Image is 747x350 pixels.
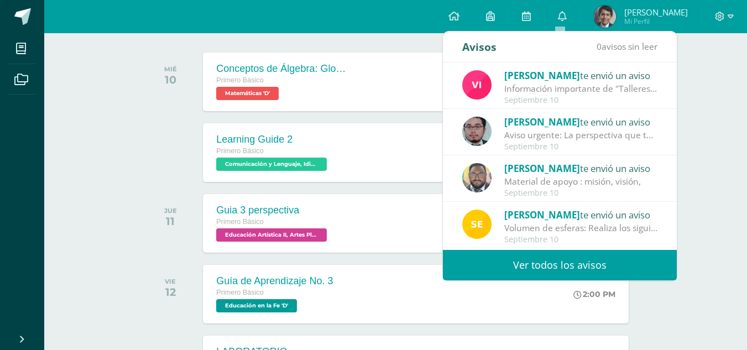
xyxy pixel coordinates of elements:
img: cb0c5febe7c9ab540de0185df7840633.png [594,6,616,28]
a: Ver todos los avisos [443,250,677,280]
div: te envió un aviso [504,114,658,129]
span: Primero Básico [216,289,263,296]
div: 10 [164,73,177,86]
div: te envió un aviso [504,161,658,175]
div: Guía de Aprendizaje No. 3 [216,275,333,287]
span: Primero Básico [216,147,263,155]
span: Mi Perfil [624,17,688,26]
span: Comunicación y Lenguaje, Idioma Extranjero Inglés 'D' [216,158,327,171]
div: Volumen de esferas: Realiza los siguientes ejercicios en tu cuaderno. Debes encontrar el volumen ... [504,222,658,234]
span: 0 [597,40,602,53]
span: Educación en la Fe 'D' [216,299,297,312]
span: avisos sin leer [597,40,657,53]
div: te envió un aviso [504,68,658,82]
div: VIE [165,278,176,285]
div: Material de apoyo : misión, visión, [504,175,658,188]
span: [PERSON_NAME] [504,162,580,175]
div: JUE [164,207,177,215]
div: Learning Guide 2 [216,134,330,145]
img: 712781701cd376c1a616437b5c60ae46.png [462,163,492,192]
span: [PERSON_NAME] [504,116,580,128]
span: [PERSON_NAME] [624,7,688,18]
div: Guia 3 perspectiva [216,205,330,216]
div: Aviso urgente: La perspectiva que terminaron con el profesor Ismael hoy en clase, subirla a la pl... [504,129,658,142]
div: Septiembre 10 [504,142,658,152]
span: [PERSON_NAME] [504,208,580,221]
span: Primero Básico [216,218,263,226]
img: bd6d0aa147d20350c4821b7c643124fa.png [462,70,492,100]
img: 5fac68162d5e1b6fbd390a6ac50e103d.png [462,117,492,146]
span: Educación Artística II, Artes Plásticas 'D' [216,228,327,242]
span: [PERSON_NAME] [504,69,580,82]
span: Primero Básico [216,76,263,84]
div: Información importante de "Talleres".: Buenas tardes estimados estudiantes. Quiero solicitar de s... [504,82,658,95]
div: MIÉ [164,65,177,73]
div: 11 [164,215,177,228]
div: te envió un aviso [504,207,658,222]
img: 03c2987289e60ca238394da5f82a525a.png [462,210,492,239]
div: 12 [165,285,176,299]
div: Septiembre 10 [504,235,658,244]
div: Septiembre 10 [504,189,658,198]
div: 2:00 PM [573,289,615,299]
div: Septiembre 10 [504,96,658,105]
div: Conceptos de Álgebra: Glosario [216,63,349,75]
span: Matemáticas 'D' [216,87,279,100]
